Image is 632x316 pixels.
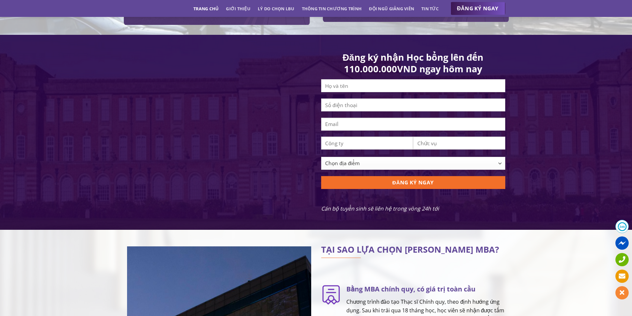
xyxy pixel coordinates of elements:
[413,137,505,150] input: Chức vụ
[321,51,505,213] form: Contact form
[321,137,413,150] input: Công ty
[451,2,505,15] a: ĐĂNG KÝ NGAY
[321,246,505,253] h2: TẠI SAO LỰA CHỌN [PERSON_NAME] MBA?
[321,205,439,212] em: Cán bộ tuyển sinh sẽ liên hệ trong vòng 24h tới
[226,3,250,15] a: Giới thiệu
[346,284,505,294] h3: Bằng MBA chính quy, có giá trị toàn cầu
[321,176,505,189] input: ĐĂNG KÝ NGAY
[369,3,414,15] a: Đội ngũ giảng viên
[193,3,219,15] a: Trang chủ
[127,81,311,191] iframe: Thạc sĩ Quản trị kinh doanh Quốc tế - Leeds Beckett MBA từ ĐH FPT & ĐH Leeds Beckett (UK)
[258,3,295,15] a: Lý do chọn LBU
[321,98,505,111] input: Số điện thoại
[321,258,361,258] img: line-lbu.jpg
[321,51,505,75] h1: Đăng ký nhận Học bổng lên đến 110.000.000VND ngay hôm nay
[321,118,505,131] input: Email
[457,4,499,13] span: ĐĂNG KÝ NGAY
[302,3,362,15] a: Thông tin chương trình
[421,3,439,15] a: Tin tức
[321,79,505,92] input: Họ và tên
